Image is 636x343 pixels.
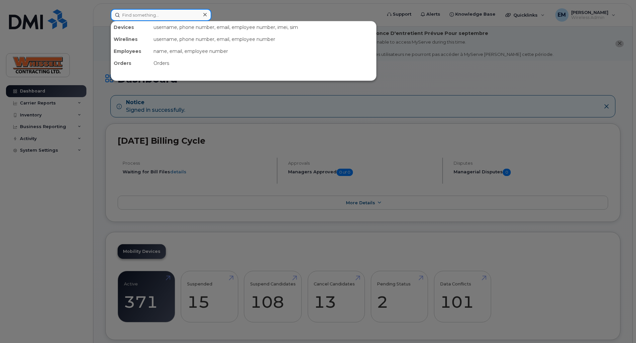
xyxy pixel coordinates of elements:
div: Devices [111,21,151,33]
div: Wirelines [111,33,151,45]
div: username, phone number, email, employee number [151,33,376,45]
div: Employees [111,45,151,57]
div: username, phone number, email, employee number, imei, sim [151,21,376,33]
div: Orders [151,57,376,69]
div: Orders [111,57,151,69]
div: name, email, employee number [151,45,376,57]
